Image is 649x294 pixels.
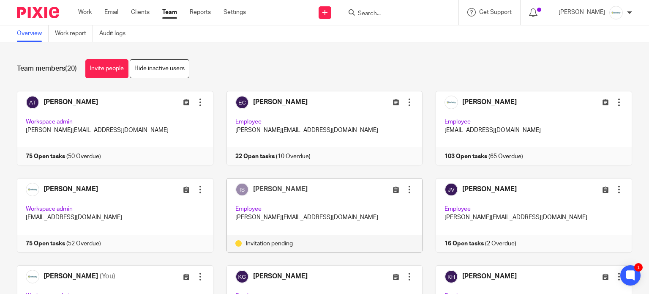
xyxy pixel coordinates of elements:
img: Pixie [17,7,59,18]
input: Search [357,10,433,18]
div: 1 [634,263,643,272]
span: (20) [65,65,77,72]
a: Settings [224,8,246,16]
a: Overview [17,25,49,42]
p: [PERSON_NAME][EMAIL_ADDRESS][DOMAIN_NAME] [235,213,414,222]
h1: Team members [17,64,77,73]
p: Employee [235,205,414,213]
a: Audit logs [99,25,132,42]
a: Team [162,8,177,16]
a: Clients [131,8,150,16]
img: Infinity%20Logo%20with%20Whitespace%20.png [609,6,623,19]
span: Get Support [479,9,512,15]
a: Hide inactive users [130,59,189,78]
a: Email [104,8,118,16]
a: Invite people [85,59,128,78]
img: svg%3E [235,183,249,196]
a: Work [78,8,92,16]
span: [PERSON_NAME] [253,186,308,192]
div: Invitation pending [235,239,414,248]
p: [PERSON_NAME] [559,8,605,16]
a: Reports [190,8,211,16]
a: Work report [55,25,93,42]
